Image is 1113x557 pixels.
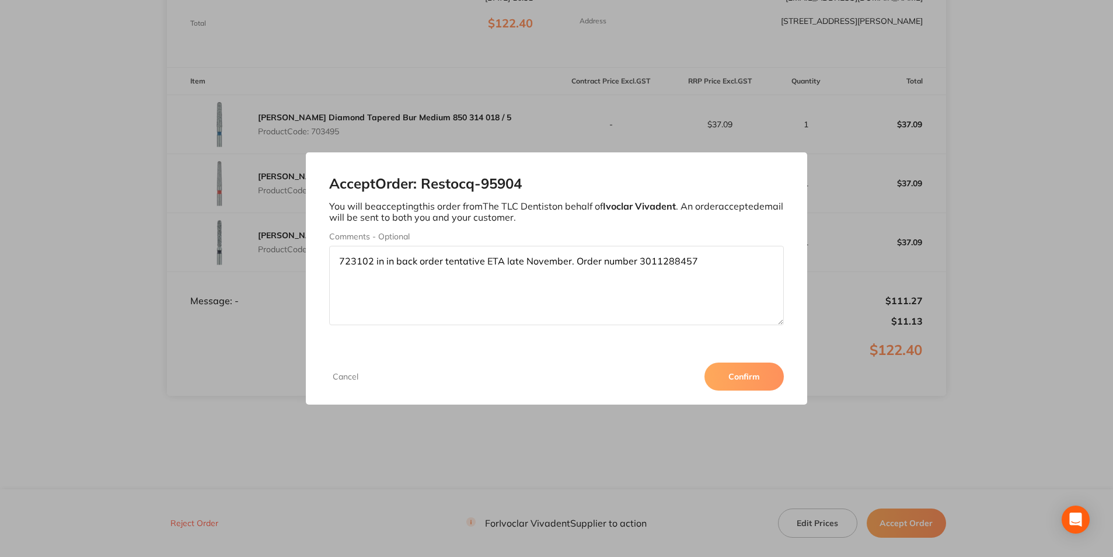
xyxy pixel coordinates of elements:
label: Comments - Optional [329,232,783,241]
h2: Accept Order: Restocq- 95904 [329,176,783,192]
button: Cancel [329,371,362,382]
button: Confirm [704,363,784,391]
b: Ivoclar Vivadent [603,200,676,212]
div: Open Intercom Messenger [1062,506,1090,534]
textarea: 723102 in in back order tentative ETA late November. Order number 3011288457 [329,246,783,325]
p: You will be accepting this order from The TLC Dentist on behalf of . An order accepted email will... [329,201,783,222]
